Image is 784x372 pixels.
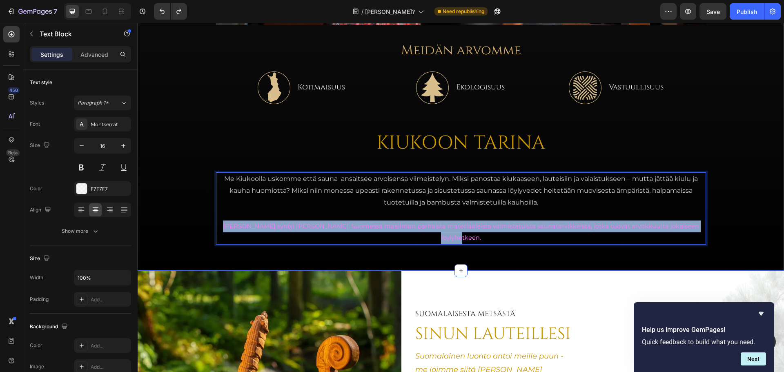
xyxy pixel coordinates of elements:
[30,321,69,332] div: Background
[30,253,51,264] div: Size
[443,8,484,15] span: Need republishing
[278,327,633,340] p: Suomalainen luonto antoi meille puun -
[642,325,766,335] h2: Help us improve GemPages!
[8,87,20,94] div: 450
[40,50,63,59] p: Settings
[40,29,109,39] p: Text Block
[30,224,131,238] button: Show more
[318,58,367,71] p: Ekologisuus
[30,296,49,303] div: Padding
[737,7,757,16] div: Publish
[278,286,633,296] p: SuomalAisesta metsästä
[53,7,57,16] p: 7
[30,363,44,370] div: Image
[361,7,363,16] span: /
[78,99,109,107] span: Paragraph 1*
[6,149,20,156] div: Beta
[91,185,129,193] div: F7F7F7
[80,50,108,59] p: Advanced
[30,205,53,216] div: Align
[154,3,187,20] div: Undo/Redo
[365,7,415,16] span: [PERSON_NAME]?
[91,121,129,128] div: Montserrat
[85,200,561,219] span: [PERSON_NAME] syntyi [PERSON_NAME]. Suomessa maailman parhaista materiaaleista valmistetuista sau...
[471,58,526,71] p: Vastuullisuus
[91,296,129,303] div: Add...
[91,363,129,371] div: Add...
[741,352,766,365] button: Next question
[74,270,131,285] input: Auto
[78,149,568,222] div: Rich Text Editor. Editing area: main
[30,79,52,86] div: Text style
[431,49,464,81] img: Ikoni, jossa ainutlaatuinen design
[277,301,633,321] h2: SINUN LAUTEILLESI
[278,340,633,353] p: me loimme siitä [PERSON_NAME]
[62,227,100,235] div: Show more
[756,309,766,319] button: Hide survey
[78,107,568,134] h2: KIUKOON TARINA
[730,3,764,20] button: Publish
[30,140,51,151] div: Size
[138,23,784,372] iframe: Design area
[30,342,42,349] div: Color
[706,8,720,15] span: Save
[699,3,726,20] button: Save
[30,120,40,128] div: Font
[30,274,43,281] div: Width
[642,309,766,365] div: Help us improve GemPages!
[74,96,131,110] button: Paragraph 1*
[160,58,207,71] p: Kotimaisuus
[3,3,61,20] button: 7
[642,338,766,346] p: Quick feedback to build what you need.
[30,185,42,192] div: Color
[278,49,311,81] img: Ikoni, jossa kuusipuu
[30,99,44,107] div: Styles
[91,342,129,350] div: Add...
[79,150,568,185] p: Me Kiukoolla uskomme että sauna ansaitsee arvoisensa viimeistelyn. Miksi panostaa kiukaaseen, lau...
